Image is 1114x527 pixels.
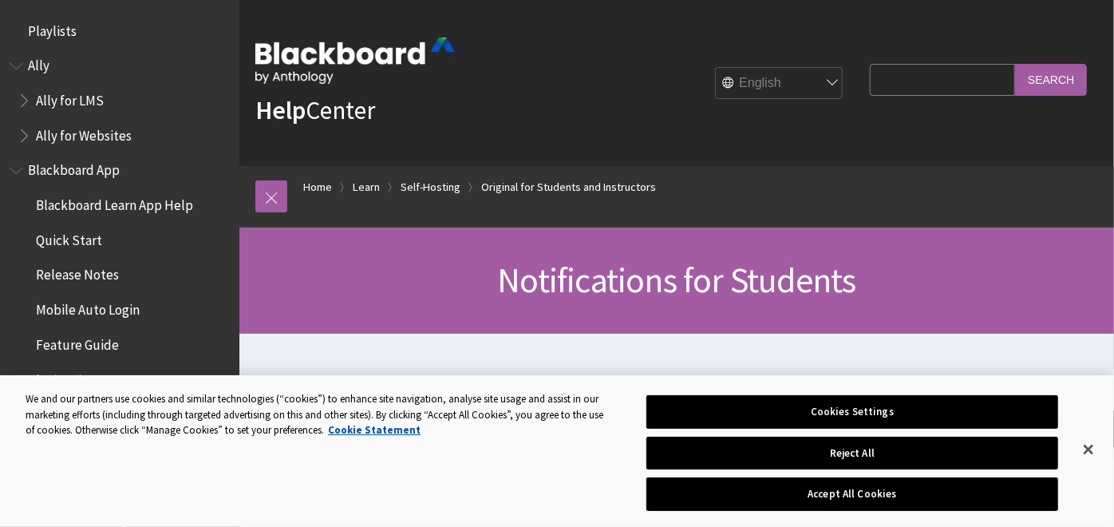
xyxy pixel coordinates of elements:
[36,87,104,109] span: Ally for LMS
[481,177,656,197] a: Original for Students and Instructors
[646,477,1059,511] button: Accept All Cookies
[1015,64,1087,95] input: Search
[28,53,49,74] span: Ally
[36,192,193,213] span: Blackboard Learn App Help
[646,395,1059,429] button: Cookies Settings
[646,437,1059,470] button: Reject All
[36,227,102,248] span: Quick Start
[303,177,332,197] a: Home
[36,331,119,353] span: Feature Guide
[255,94,375,126] a: HelpCenter
[328,423,421,437] a: More information about your privacy, opens in a new tab
[10,18,230,45] nav: Book outline for Playlists
[497,258,855,302] span: Notifications for Students
[716,68,843,100] select: Site Language Selector
[255,94,306,126] strong: Help
[28,18,77,39] span: Playlists
[255,38,455,84] img: Blackboard by Anthology
[36,122,132,144] span: Ally for Websites
[401,177,460,197] a: Self-Hosting
[1071,432,1106,467] button: Close
[26,391,613,438] div: We and our partners use cookies and similar technologies (“cookies”) to enhance site navigation, ...
[36,367,101,388] span: Instructors
[10,53,230,149] nav: Book outline for Anthology Ally Help
[28,157,120,179] span: Blackboard App
[36,296,140,318] span: Mobile Auto Login
[36,262,119,283] span: Release Notes
[353,177,380,197] a: Learn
